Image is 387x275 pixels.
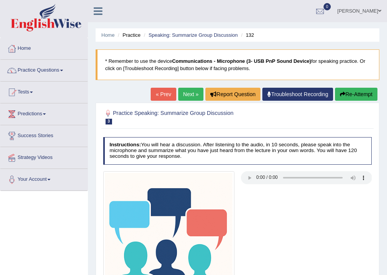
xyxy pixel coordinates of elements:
span: 3 [106,119,112,124]
a: Strategy Videos [0,147,88,166]
a: Home [0,38,88,57]
h2: Practice Speaking: Summarize Group Discussion [103,108,270,124]
button: Report Question [205,88,260,101]
a: Tests [0,82,88,101]
b: Communications - Microphone (3- USB PnP Sound Device) [172,58,311,64]
h4: You will hear a discussion. After listening to the audio, in 10 seconds, please speak into the mi... [103,137,372,165]
a: Success Stories [0,125,88,144]
a: Troubleshoot Recording [262,88,333,101]
a: Predictions [0,103,88,123]
a: Your Account [0,169,88,188]
a: Practice Questions [0,60,88,79]
b: Instructions: [109,142,141,147]
blockquote: * Remember to use the device for speaking practice. Or click on [Troubleshoot Recording] button b... [96,49,379,80]
a: Next » [178,88,203,101]
span: 0 [324,3,331,10]
button: Re-Attempt [335,88,377,101]
li: 132 [239,31,254,39]
li: Practice [116,31,140,39]
a: Speaking: Summarize Group Discussion [148,32,237,38]
a: Home [101,32,115,38]
a: « Prev [151,88,176,101]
